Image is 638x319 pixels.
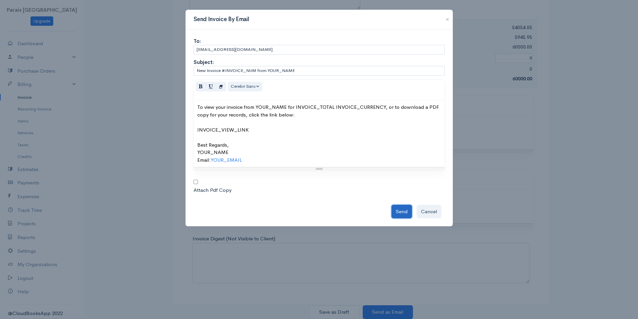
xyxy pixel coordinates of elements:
button: Send [392,205,412,219]
div: Attach Pdf Copy [194,186,445,194]
span: Cerebri Sans [231,83,256,89]
h3: Send Invoice By Email [194,15,249,24]
strong: Subject: [194,59,214,65]
div: Resize [194,167,444,170]
input: Email [194,45,445,55]
button: Bold (CTRL+B) [196,82,206,91]
strong: To: [194,38,201,44]
div: To view your invoice from YOUR_NAME for INVOICE_TOTAL INVOICE_CURRENCY, or to download a PDF copy... [197,103,441,164]
button: Font Family [228,82,263,91]
button: Remove Font Style (CTRL+\) [216,82,226,91]
button: Cancel [417,205,441,219]
button: Underline (CTRL+U) [206,82,216,91]
a: YOUR_EMAIL [211,157,242,163]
